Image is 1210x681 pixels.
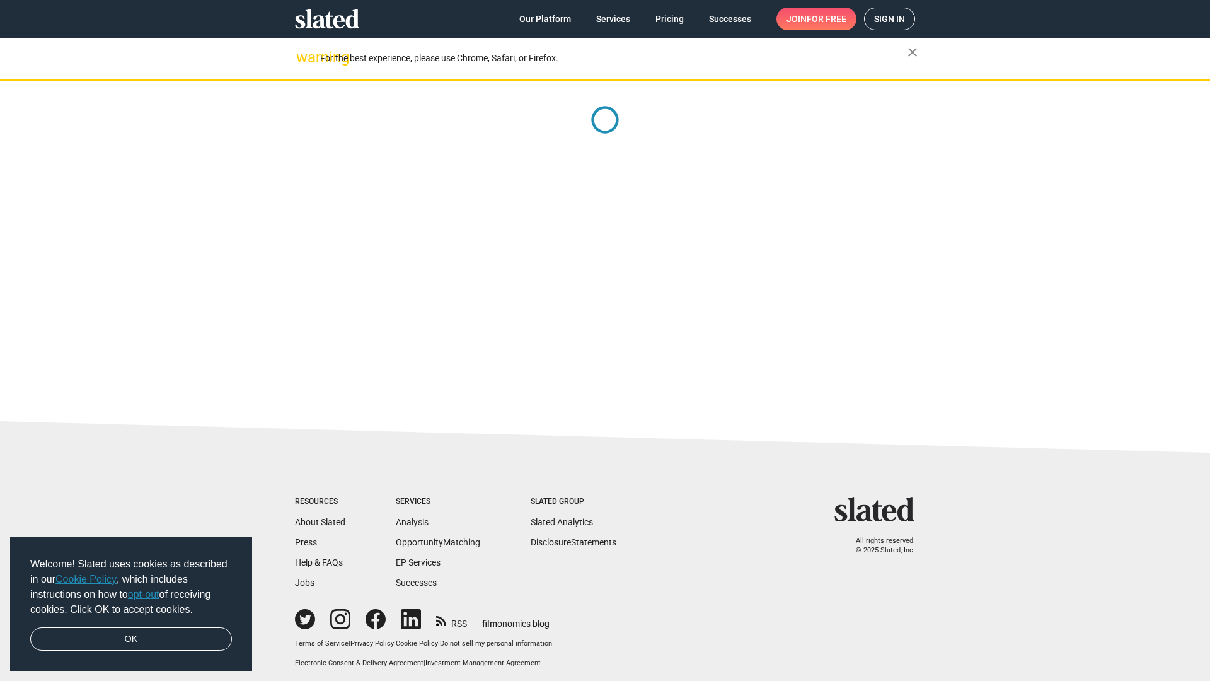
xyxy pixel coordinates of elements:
[655,8,684,30] span: Pricing
[295,517,345,527] a: About Slated
[396,639,438,648] a: Cookie Policy
[128,589,159,600] a: opt-out
[509,8,581,30] a: Our Platform
[423,659,425,667] span: |
[438,639,440,648] span: |
[295,578,314,588] a: Jobs
[596,8,630,30] span: Services
[864,8,915,30] a: Sign in
[295,537,317,547] a: Press
[699,8,761,30] a: Successes
[295,659,423,667] a: Electronic Consent & Delivery Agreement
[519,8,571,30] span: Our Platform
[295,639,349,648] a: Terms of Service
[482,608,550,630] a: filmonomics blog
[436,610,467,630] a: RSS
[586,8,640,30] a: Services
[350,639,394,648] a: Privacy Policy
[55,574,117,585] a: Cookie Policy
[905,45,920,60] mat-icon: close
[531,537,616,547] a: DisclosureStatements
[440,639,552,649] button: Do not sell my personal information
[645,8,694,30] a: Pricing
[874,8,905,30] span: Sign in
[709,8,751,30] span: Successes
[30,557,232,617] span: Welcome! Slated uses cookies as described in our , which includes instructions on how to of recei...
[394,639,396,648] span: |
[786,8,846,30] span: Join
[396,578,437,588] a: Successes
[320,50,907,67] div: For the best experience, please use Chrome, Safari, or Firefox.
[396,557,441,567] a: EP Services
[531,497,616,507] div: Slated Group
[843,537,915,555] p: All rights reserved. © 2025 Slated, Inc.
[396,517,429,527] a: Analysis
[295,557,343,567] a: Help & FAQs
[425,659,541,667] a: Investment Management Agreement
[396,537,480,547] a: OpportunityMatching
[295,497,345,507] div: Resources
[776,8,856,30] a: Joinfor free
[807,8,846,30] span: for free
[296,50,311,65] mat-icon: warning
[349,639,350,648] span: |
[531,517,593,527] a: Slated Analytics
[10,537,252,672] div: cookieconsent
[482,619,497,629] span: film
[396,497,480,507] div: Services
[30,627,232,651] a: dismiss cookie message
